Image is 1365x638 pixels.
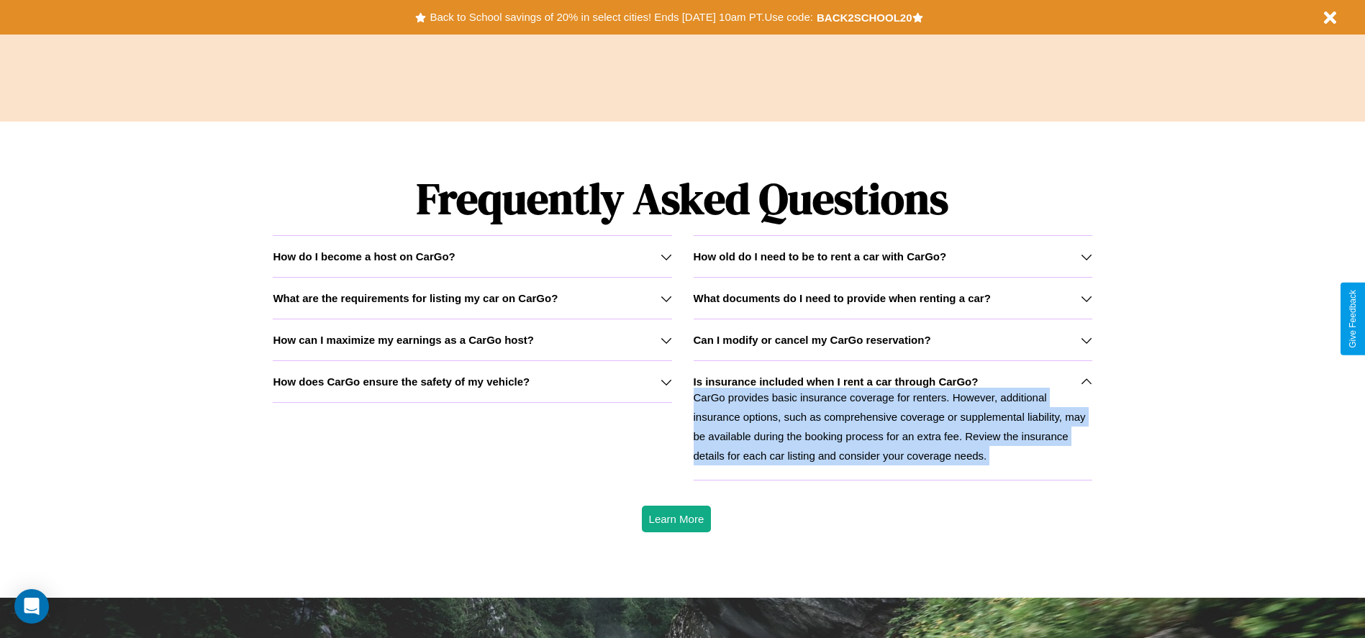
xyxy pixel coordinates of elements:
[426,7,816,27] button: Back to School savings of 20% in select cities! Ends [DATE] 10am PT.Use code:
[273,375,530,388] h3: How does CarGo ensure the safety of my vehicle?
[1348,290,1358,348] div: Give Feedback
[694,375,979,388] h3: Is insurance included when I rent a car through CarGo?
[817,12,912,24] b: BACK2SCHOOL20
[273,292,558,304] h3: What are the requirements for listing my car on CarGo?
[14,589,49,624] div: Open Intercom Messenger
[273,250,455,263] h3: How do I become a host on CarGo?
[694,334,931,346] h3: Can I modify or cancel my CarGo reservation?
[694,388,1092,465] p: CarGo provides basic insurance coverage for renters. However, additional insurance options, such ...
[642,506,712,532] button: Learn More
[273,162,1092,235] h1: Frequently Asked Questions
[694,292,991,304] h3: What documents do I need to provide when renting a car?
[273,334,534,346] h3: How can I maximize my earnings as a CarGo host?
[694,250,947,263] h3: How old do I need to be to rent a car with CarGo?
